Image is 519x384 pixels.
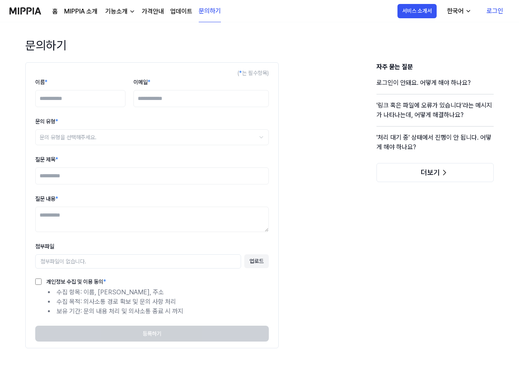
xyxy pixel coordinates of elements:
div: 첨부파일이 없습니다. [35,254,241,269]
a: 가격안내 [142,7,164,16]
button: 한국어 [441,3,476,19]
button: 더보기 [376,163,494,182]
a: 문의하기 [199,0,221,22]
a: 홈 [52,7,58,16]
button: 서비스 소개서 [397,4,437,18]
button: 업로드 [244,254,269,268]
label: 질문 제목 [35,156,58,163]
span: 더보기 [421,169,440,177]
div: 한국어 [445,6,465,16]
div: ( 는 필수항목) [35,69,269,77]
li: 수집 항목: 이름, [PERSON_NAME], 주소 [48,288,269,297]
a: 더보기 [376,169,494,177]
label: 이름 [35,79,48,85]
button: 기능소개 [104,7,135,16]
label: 개인정보 수집 및 이용 동의 [42,279,106,284]
h3: 자주 묻는 질문 [376,62,494,72]
label: 첨부파일 [35,243,54,250]
label: 이메일 [133,79,150,85]
a: '처리 대기 중' 상태에서 진행이 안 됩니다. 어떻게 해야 하나요? [376,133,494,158]
a: '링크 혹은 파일에 오류가 있습니다'라는 메시지가 나타나는데, 어떻게 해결하나요? [376,101,494,126]
a: 로그인이 안돼요. 어떻게 해야 하나요? [376,78,494,94]
label: 질문 내용 [35,196,58,202]
li: 보유 기간: 문의 내용 처리 및 의사소통 종료 시 까지 [48,307,269,316]
img: down [129,8,135,15]
div: 기능소개 [104,7,129,16]
h1: 문의하기 [25,36,67,54]
a: 업데이트 [170,7,192,16]
label: 문의 유형 [35,118,58,125]
li: 수집 목적: 의사소통 경로 확보 및 문의 사항 처리 [48,297,269,307]
a: MIPPIA 소개 [64,7,97,16]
